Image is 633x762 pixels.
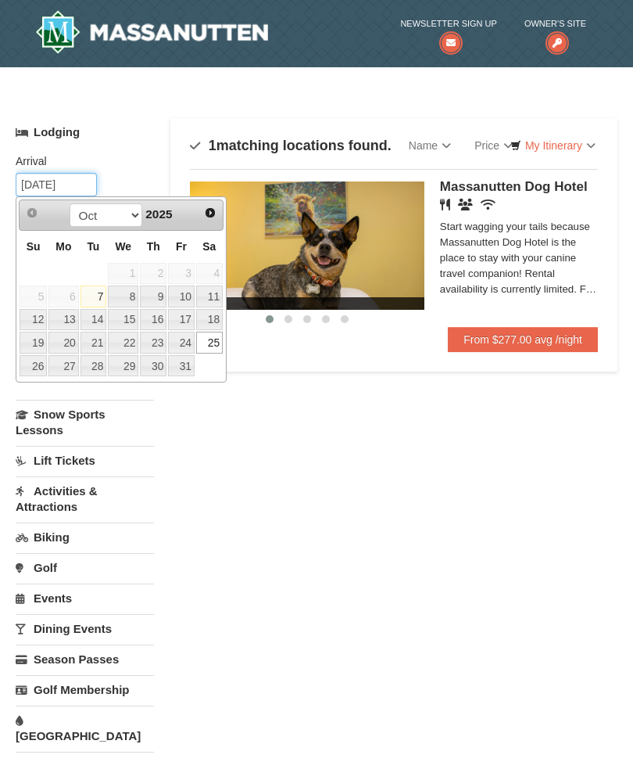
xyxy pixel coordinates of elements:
[458,199,473,210] i: Banquet Facilities
[196,309,223,331] a: 18
[16,675,154,704] a: Golf Membership
[481,199,495,210] i: Wireless Internet (free)
[448,327,598,352] a: From $277.00 avg /night
[397,130,463,161] a: Name
[524,16,586,48] a: Owner's Site
[500,134,606,157] a: My Itinerary
[20,286,47,307] span: 5
[108,263,138,285] span: 1
[199,202,221,224] a: Next
[168,332,195,354] a: 24
[209,138,216,153] span: 1
[16,476,154,521] a: Activities & Attractions
[16,446,154,475] a: Lift Tickets
[16,584,154,613] a: Events
[168,309,195,331] a: 17
[463,130,524,161] a: Price
[168,263,195,285] span: 3
[202,240,216,253] span: Saturday
[48,309,78,331] a: 13
[55,240,71,253] span: Monday
[140,355,166,377] a: 30
[48,355,78,377] a: 27
[16,153,142,169] label: Arrival
[16,706,154,750] a: [GEOGRAPHIC_DATA]
[27,240,41,253] span: Sunday
[190,138,392,153] h4: matching locations found.
[168,286,195,307] a: 10
[80,286,107,307] a: 7
[108,309,138,331] a: 15
[108,286,138,307] a: 8
[80,355,107,377] a: 28
[140,309,166,331] a: 16
[20,332,47,354] a: 19
[145,207,172,221] span: 2025
[16,553,154,582] a: Golf
[16,645,154,674] a: Season Passes
[16,523,154,552] a: Biking
[108,355,138,377] a: 29
[524,16,586,31] span: Owner's Site
[16,400,154,444] a: Snow Sports Lessons
[440,199,450,210] i: Restaurant
[87,240,99,253] span: Tuesday
[35,10,268,54] a: Massanutten Resort
[196,263,223,285] span: 4
[400,16,496,48] a: Newsletter Sign Up
[440,219,598,297] div: Start wagging your tails because Massanutten Dog Hotel is the place to stay with your canine trav...
[35,10,268,54] img: Massanutten Resort Logo
[108,332,138,354] a: 22
[176,240,187,253] span: Friday
[115,240,131,253] span: Wednesday
[140,332,166,354] a: 23
[26,207,38,219] span: Prev
[400,16,496,31] span: Newsletter Sign Up
[20,309,47,331] a: 12
[168,355,195,377] a: 31
[204,207,216,219] span: Next
[140,286,166,307] a: 9
[196,286,223,307] a: 11
[16,118,154,146] a: Lodging
[440,179,588,194] span: Massanutten Dog Hotel
[140,263,166,285] span: 2
[21,202,43,224] a: Prev
[48,286,78,307] span: 6
[80,332,107,354] a: 21
[48,332,78,354] a: 20
[147,240,160,253] span: Thursday
[20,355,47,377] a: 26
[16,614,154,643] a: Dining Events
[196,332,223,354] a: 25
[80,309,107,331] a: 14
